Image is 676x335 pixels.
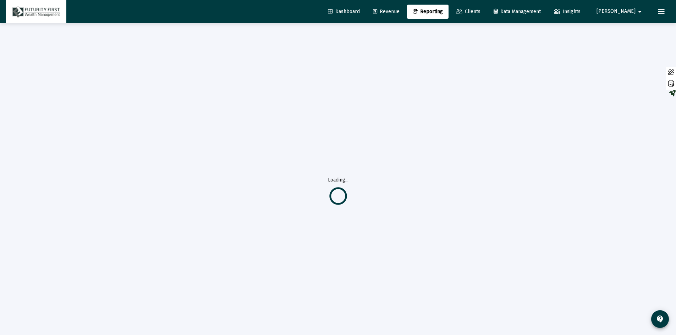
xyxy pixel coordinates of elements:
[367,5,405,19] a: Revenue
[588,4,653,18] button: [PERSON_NAME]
[11,5,61,19] img: Dashboard
[322,5,366,19] a: Dashboard
[450,5,486,19] a: Clients
[488,5,546,19] a: Data Management
[328,9,360,15] span: Dashboard
[548,5,586,19] a: Insights
[636,5,644,19] mat-icon: arrow_drop_down
[554,9,581,15] span: Insights
[407,5,449,19] a: Reporting
[373,9,400,15] span: Revenue
[456,9,480,15] span: Clients
[413,9,443,15] span: Reporting
[494,9,541,15] span: Data Management
[656,315,664,323] mat-icon: contact_support
[597,9,636,15] span: [PERSON_NAME]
